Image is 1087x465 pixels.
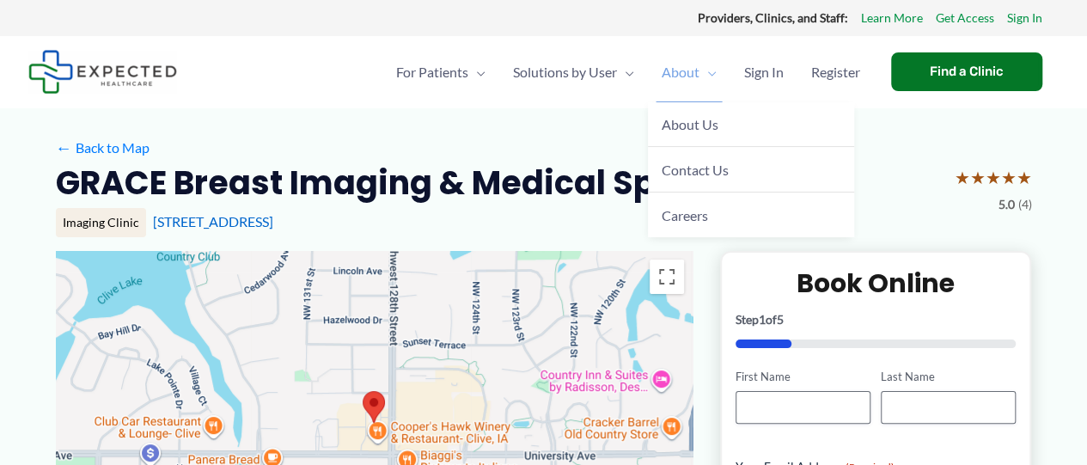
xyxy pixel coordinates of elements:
[861,7,923,29] a: Learn More
[617,42,634,102] span: Menu Toggle
[648,193,854,237] a: Careers
[936,7,994,29] a: Get Access
[811,42,860,102] span: Register
[955,162,970,193] span: ★
[998,193,1015,216] span: 5.0
[153,213,273,229] a: [STREET_ADDRESS]
[736,369,870,385] label: First Name
[648,102,854,148] a: About Us
[730,42,797,102] a: Sign In
[396,42,468,102] span: For Patients
[499,42,648,102] a: Solutions by UserMenu Toggle
[56,162,771,204] h2: GRACE Breast Imaging & Medical Spa, PLLC
[648,42,730,102] a: AboutMenu Toggle
[736,266,1017,300] h2: Book Online
[513,42,617,102] span: Solutions by User
[56,208,146,237] div: Imaging Clinic
[744,42,784,102] span: Sign In
[648,147,854,193] a: Contact Us
[468,42,485,102] span: Menu Toggle
[777,312,784,327] span: 5
[662,116,718,132] span: About Us
[28,50,177,94] img: Expected Healthcare Logo - side, dark font, small
[986,162,1001,193] span: ★
[759,312,766,327] span: 1
[662,42,699,102] span: About
[1001,162,1017,193] span: ★
[881,369,1016,385] label: Last Name
[891,52,1042,91] a: Find a Clinic
[736,314,1017,326] p: Step of
[662,162,729,178] span: Contact Us
[662,207,708,223] span: Careers
[382,42,874,102] nav: Primary Site Navigation
[698,10,848,25] strong: Providers, Clinics, and Staff:
[970,162,986,193] span: ★
[382,42,499,102] a: For PatientsMenu Toggle
[1007,7,1042,29] a: Sign In
[56,139,72,156] span: ←
[699,42,717,102] span: Menu Toggle
[797,42,874,102] a: Register
[1017,162,1032,193] span: ★
[650,260,684,294] button: Toggle fullscreen view
[56,135,150,161] a: ←Back to Map
[1018,193,1032,216] span: (4)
